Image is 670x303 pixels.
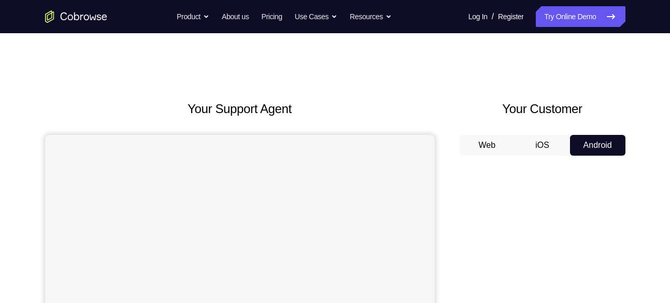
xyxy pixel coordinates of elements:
button: iOS [515,135,570,156]
button: Use Cases [295,6,337,27]
a: Register [498,6,523,27]
button: Android [570,135,625,156]
span: / [492,10,494,23]
h2: Your Support Agent [45,100,435,118]
a: Try Online Demo [536,6,625,27]
a: About us [222,6,249,27]
button: Product [177,6,209,27]
button: Web [460,135,515,156]
button: Resources [350,6,392,27]
a: Log In [468,6,488,27]
a: Go to the home page [45,10,107,23]
a: Pricing [261,6,282,27]
h2: Your Customer [460,100,625,118]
